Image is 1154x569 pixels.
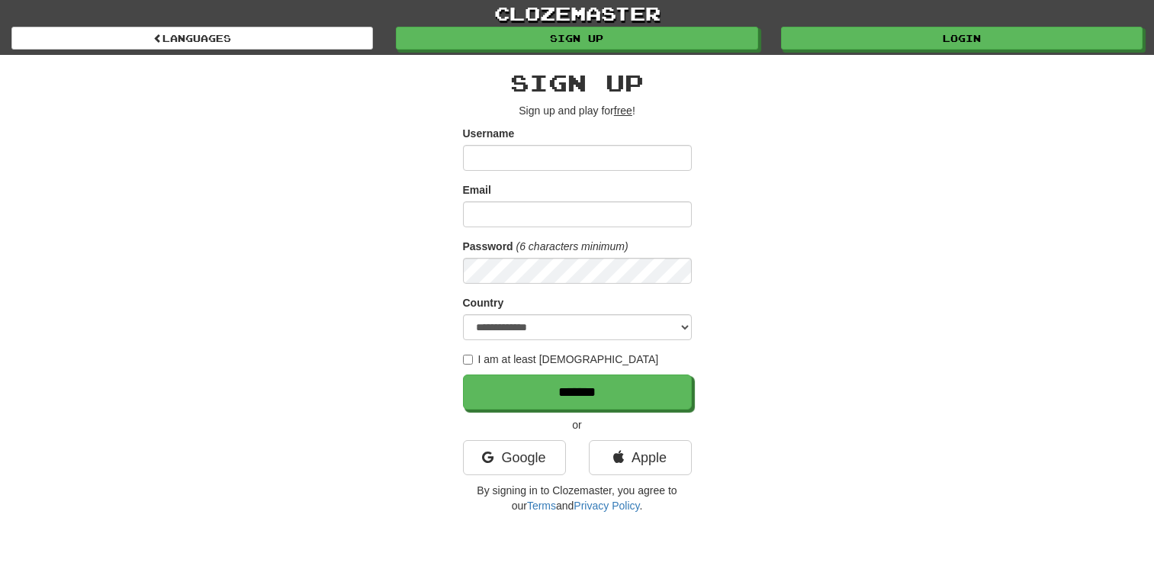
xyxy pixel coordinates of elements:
a: Login [781,27,1143,50]
a: Terms [527,500,556,512]
h2: Sign up [463,70,692,95]
a: Languages [11,27,373,50]
a: Privacy Policy [574,500,639,512]
a: Sign up [396,27,757,50]
label: I am at least [DEMOGRAPHIC_DATA] [463,352,659,367]
p: By signing in to Clozemaster, you agree to our and . [463,483,692,513]
em: (6 characters minimum) [516,240,628,252]
label: Password [463,239,513,254]
u: free [614,104,632,117]
a: Google [463,440,566,475]
input: I am at least [DEMOGRAPHIC_DATA] [463,355,473,365]
p: or [463,417,692,432]
label: Country [463,295,504,310]
a: Apple [589,440,692,475]
label: Email [463,182,491,198]
label: Username [463,126,515,141]
p: Sign up and play for ! [463,103,692,118]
